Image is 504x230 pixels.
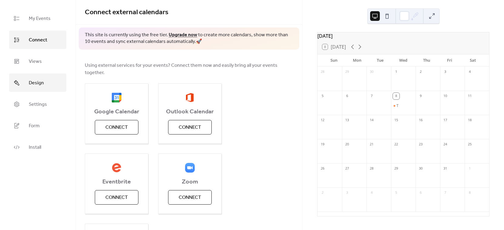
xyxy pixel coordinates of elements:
[186,93,194,102] img: outlook
[85,62,293,76] span: Using external services for your events? Connect them now and easily bring all your events together.
[95,190,138,205] button: Connect
[319,69,326,75] div: 28
[368,93,375,99] div: 7
[392,54,415,66] div: Wed
[396,103,399,108] div: T
[169,30,197,40] a: Upgrade now
[9,9,66,28] a: My Events
[29,14,51,23] span: My Events
[9,52,66,70] a: Views
[29,121,40,131] span: Form
[317,32,489,40] div: [DATE]
[9,138,66,156] a: Install
[415,54,438,66] div: Thu
[417,93,424,99] div: 9
[9,95,66,113] a: Settings
[393,93,400,99] div: 8
[179,124,201,131] span: Connect
[9,116,66,135] a: Form
[179,194,201,201] span: Connect
[461,54,484,66] div: Sat
[85,32,293,45] span: This site is currently using the free tier. to create more calendars, show more than 10 events an...
[417,165,424,172] div: 30
[29,35,47,45] span: Connect
[417,117,424,124] div: 16
[466,117,473,124] div: 18
[158,178,221,186] span: Zoom
[319,165,326,172] div: 26
[442,190,449,196] div: 7
[185,163,195,173] img: zoom
[466,93,473,99] div: 11
[442,165,449,172] div: 31
[105,194,128,201] span: Connect
[393,165,400,172] div: 29
[344,141,350,148] div: 20
[29,143,41,152] span: Install
[29,100,47,109] span: Settings
[322,54,345,66] div: Sun
[168,120,212,134] button: Connect
[393,69,400,75] div: 1
[344,117,350,124] div: 13
[466,165,473,172] div: 1
[168,190,212,205] button: Connect
[417,69,424,75] div: 2
[442,141,449,148] div: 24
[369,54,392,66] div: Tue
[319,117,326,124] div: 12
[85,178,148,186] span: Eventbrite
[29,78,44,88] span: Design
[85,6,168,19] span: Connect external calendars
[466,190,473,196] div: 8
[417,190,424,196] div: 6
[112,163,121,173] img: eventbrite
[417,141,424,148] div: 23
[344,190,350,196] div: 3
[368,190,375,196] div: 4
[29,57,42,66] span: Views
[319,141,326,148] div: 19
[319,190,326,196] div: 2
[344,69,350,75] div: 29
[95,120,138,134] button: Connect
[368,117,375,124] div: 14
[85,108,148,115] span: Google Calendar
[393,117,400,124] div: 15
[438,54,461,66] div: Fri
[344,93,350,99] div: 6
[393,141,400,148] div: 22
[391,103,416,108] div: T
[344,165,350,172] div: 27
[466,69,473,75] div: 4
[346,54,369,66] div: Mon
[105,124,128,131] span: Connect
[368,165,375,172] div: 28
[442,117,449,124] div: 17
[368,141,375,148] div: 21
[9,73,66,92] a: Design
[442,93,449,99] div: 10
[393,190,400,196] div: 5
[466,141,473,148] div: 25
[442,69,449,75] div: 3
[158,108,221,115] span: Outlook Calendar
[112,93,121,102] img: google
[319,93,326,99] div: 5
[368,69,375,75] div: 30
[9,31,66,49] a: Connect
